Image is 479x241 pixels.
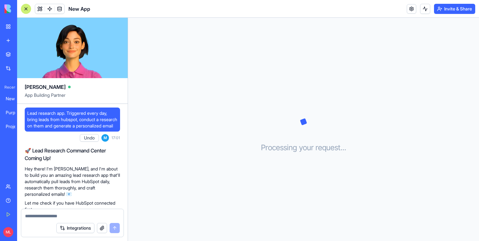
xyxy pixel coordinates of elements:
[434,4,475,14] button: Invite & Share
[25,200,120,213] p: Let me check if you have HubSpot connected first...
[2,106,27,119] a: Purple Task Master
[3,227,13,237] span: ML
[112,135,120,140] span: 17:01
[341,143,342,153] span: .
[6,109,23,116] div: Purple Task Master
[2,120,27,133] a: ProjectFlow Pro
[342,143,344,153] span: .
[261,143,346,153] h3: Processing your request
[80,134,99,142] button: Undo
[56,223,94,233] button: Integrations
[27,110,118,129] span: Lead research app. Triggered every day, bring leads from hubspot, conduct a research on them and ...
[25,147,120,162] h2: 🚀 Lead Research Command Center Coming Up!
[4,4,44,13] img: logo
[68,5,90,13] span: New App
[101,134,109,142] span: M
[2,92,27,105] a: New App
[25,92,120,103] span: App Building Partner
[6,96,23,102] div: New App
[6,123,23,130] div: ProjectFlow Pro
[344,143,346,153] span: .
[2,85,15,90] span: Recent
[25,83,66,91] span: [PERSON_NAME]
[25,166,120,197] p: Hey there! I'm [PERSON_NAME], and I'm about to build you an amazing lead research app that'll aut...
